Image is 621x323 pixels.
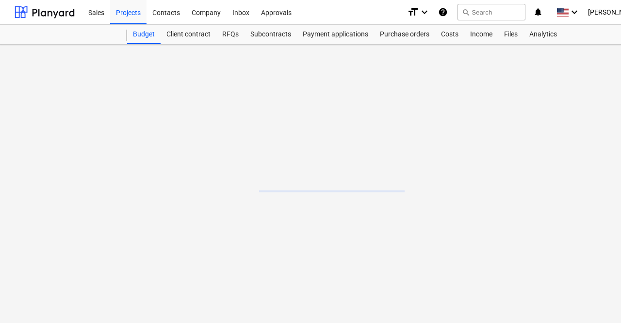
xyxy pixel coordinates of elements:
[435,25,464,44] a: Costs
[498,25,523,44] a: Files
[161,25,216,44] a: Client contract
[419,6,430,18] i: keyboard_arrow_down
[438,6,448,18] i: Knowledge base
[523,25,563,44] a: Analytics
[245,25,297,44] a: Subcontracts
[572,276,621,323] div: Widget de chat
[464,25,498,44] a: Income
[569,6,580,18] i: keyboard_arrow_down
[462,8,470,16] span: search
[572,276,621,323] iframe: Chat Widget
[458,4,525,20] button: Search
[533,6,543,18] i: notifications
[374,25,435,44] a: Purchase orders
[297,25,374,44] a: Payment applications
[407,6,419,18] i: format_size
[127,25,161,44] a: Budget
[216,25,245,44] a: RFQs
